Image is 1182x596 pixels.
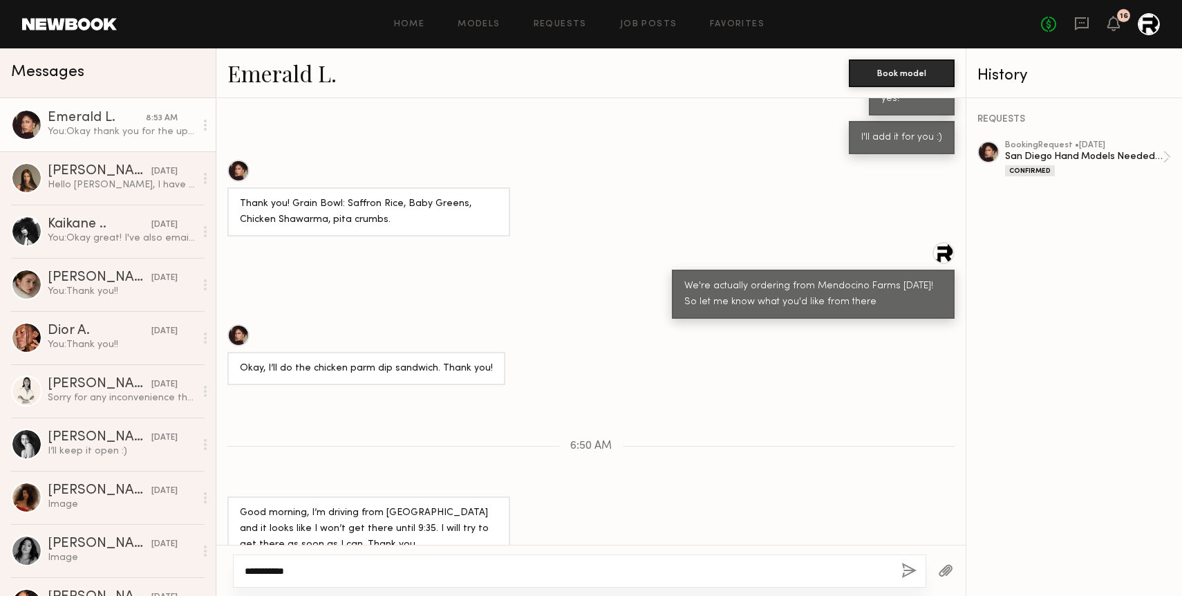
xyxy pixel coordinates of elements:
div: 16 [1120,12,1128,20]
a: bookingRequest •[DATE]San Diego Hand Models Needed (9/16)Confirmed [1005,141,1171,176]
div: [DATE] [151,218,178,232]
div: [PERSON_NAME] [48,537,151,551]
div: Confirmed [1005,165,1055,176]
div: [DATE] [151,325,178,338]
div: [DATE] [151,431,178,445]
div: REQUESTS [977,115,1171,124]
div: Good morning, I’m driving from [GEOGRAPHIC_DATA] and it looks like I won’t get there until 9:35. ... [240,505,498,553]
div: [DATE] [151,165,178,178]
div: Sorry for any inconvenience this may cause [48,391,195,404]
div: Kaikane .. [48,218,151,232]
div: We're actually ordering from Mendocino Farms [DATE]! So let me know what you'd like from there [684,279,942,310]
div: Image [48,551,195,564]
span: 6:50 AM [570,440,612,452]
a: Requests [534,20,587,29]
a: Models [458,20,500,29]
div: You: Thank you!! [48,285,195,298]
div: You: Okay thank you for the update. See you when you get here! [48,125,195,138]
div: You: Okay great! I've also emailed them to see what next steps are and will let you know as well! [48,232,195,245]
div: [PERSON_NAME] [48,484,151,498]
div: Thank you! Grain Bowl: Saffron Rice, Baby Greens, Chicken Shawarma, pita crumbs. [240,196,498,228]
a: Favorites [710,20,764,29]
div: Okay, I’ll do the chicken parm dip sandwich. Thank you! [240,361,493,377]
div: [DATE] [151,485,178,498]
div: [PERSON_NAME] [48,378,151,391]
div: 8:53 AM [146,112,178,125]
a: Job Posts [620,20,677,29]
div: History [977,68,1171,84]
div: Image [48,498,195,511]
div: Hello [PERSON_NAME], I have accepted offer. Please reply [PERSON_NAME] Thanks [48,178,195,192]
button: Book model [849,59,955,87]
a: Book model [849,66,955,78]
div: Emerald L. [48,111,146,125]
a: Home [394,20,425,29]
div: [PERSON_NAME] [48,271,151,285]
div: I'll add it for you :) [861,130,942,146]
div: [DATE] [151,378,178,391]
div: You: Thank you!! [48,338,195,351]
div: San Diego Hand Models Needed (9/16) [1005,150,1163,163]
div: [DATE] [151,272,178,285]
div: Dior A. [48,324,151,338]
span: Messages [11,64,84,80]
div: [PERSON_NAME] [48,431,151,445]
div: [PERSON_NAME] [48,165,151,178]
a: Emerald L. [227,58,337,88]
div: [DATE] [151,538,178,551]
div: I’ll keep it open :) [48,445,195,458]
div: yes! [881,91,942,107]
div: booking Request • [DATE] [1005,141,1163,150]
